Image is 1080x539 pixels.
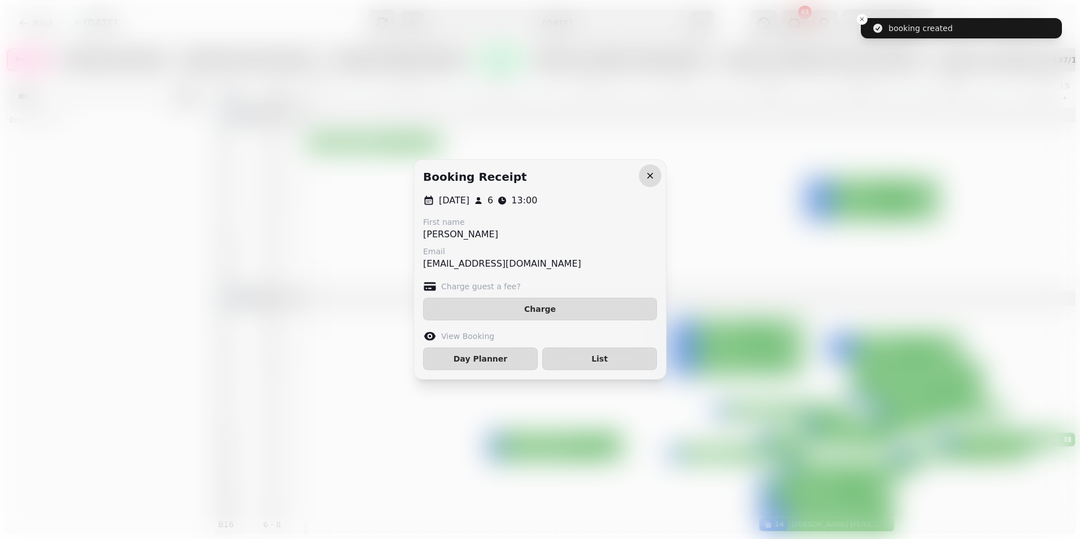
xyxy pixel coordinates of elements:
p: [PERSON_NAME] [423,228,498,241]
label: First name [423,216,498,228]
p: 13:00 [511,194,537,207]
p: [EMAIL_ADDRESS][DOMAIN_NAME] [423,257,581,271]
button: Charge [423,298,657,320]
h2: Booking receipt [423,169,527,185]
span: List [552,355,647,363]
span: Charge [433,305,647,313]
button: Day Planner [423,347,538,370]
label: View Booking [441,331,494,342]
label: Email [423,246,581,257]
p: 6 [487,194,493,207]
label: Charge guest a fee? [441,281,521,292]
p: [DATE] [439,194,469,207]
button: List [542,347,657,370]
span: Day Planner [433,355,528,363]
